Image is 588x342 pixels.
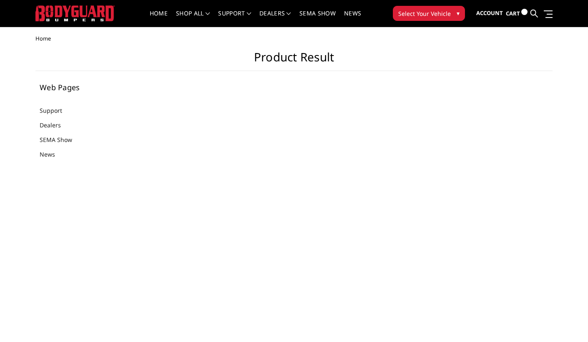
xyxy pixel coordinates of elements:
[40,106,73,115] a: Support
[393,6,465,21] button: Select Your Vehicle
[40,121,71,129] a: Dealers
[457,9,460,18] span: ▾
[40,84,130,91] h5: Web Pages
[476,9,503,17] span: Account
[40,135,83,144] a: SEMA Show
[506,2,528,25] a: Cart
[35,50,553,71] h1: Product Result
[344,10,361,27] a: News
[299,10,336,27] a: SEMA Show
[259,10,291,27] a: Dealers
[398,9,451,18] span: Select Your Vehicle
[476,2,503,25] a: Account
[506,10,520,17] span: Cart
[40,150,65,159] a: News
[218,10,251,27] a: Support
[150,10,168,27] a: Home
[35,35,51,42] span: Home
[176,10,210,27] a: shop all
[35,5,115,21] img: BODYGUARD BUMPERS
